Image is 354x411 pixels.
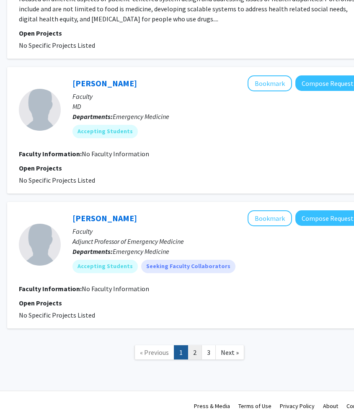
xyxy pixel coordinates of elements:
[238,402,271,410] a: Terms of Use
[19,41,95,49] span: No Specific Projects Listed
[113,247,169,256] span: Emergency Medicine
[72,112,113,121] b: Departments:
[72,260,138,273] mat-chip: Accepting Students
[280,402,315,410] a: Privacy Policy
[141,260,235,273] mat-chip: Seeking Faculty Collaborators
[140,348,169,357] span: « Previous
[72,78,137,88] a: [PERSON_NAME]
[72,247,113,256] b: Departments:
[82,150,149,158] span: No Faculty Information
[134,345,174,360] a: Previous Page
[113,112,169,121] span: Emergency Medicine
[221,348,239,357] span: Next »
[188,345,202,360] a: 2
[6,373,36,405] iframe: Chat
[323,402,338,410] a: About
[19,150,82,158] b: Faculty Information:
[215,345,244,360] a: Next
[174,345,188,360] a: 1
[72,213,137,223] a: [PERSON_NAME]
[19,311,95,319] span: No Specific Projects Listed
[19,176,95,184] span: No Specific Projects Listed
[248,75,292,91] button: Add Shruti Chandra to Bookmarks
[194,402,230,410] a: Press & Media
[72,125,138,138] mat-chip: Accepting Students
[19,284,82,293] b: Faculty Information:
[248,210,292,226] button: Add Bryan Kane to Bookmarks
[202,345,216,360] a: 3
[82,284,149,293] span: No Faculty Information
